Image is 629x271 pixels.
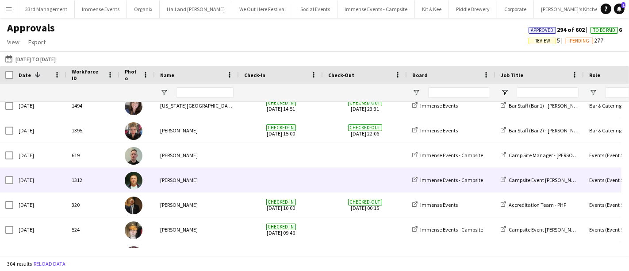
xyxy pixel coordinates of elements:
[155,118,239,143] div: [PERSON_NAME]
[591,26,622,34] span: 6
[66,217,119,242] div: 524
[244,93,318,118] span: [DATE] 14:51
[155,242,239,267] div: [PERSON_NAME]
[420,201,458,208] span: Immense Events
[127,0,160,18] button: Organix
[72,68,104,81] span: Workforce ID
[570,38,589,44] span: Pending
[266,100,296,106] span: Checked-in
[420,102,458,109] span: Immense Events
[19,72,31,78] span: Date
[244,193,318,217] span: [DATE] 10:00
[566,36,603,44] span: 277
[412,102,458,109] a: Immense Events
[160,0,232,18] button: Hall and [PERSON_NAME]
[517,87,579,98] input: Job Title Filter Input
[4,36,23,48] a: View
[501,102,623,109] a: Bar Staff (Bar 1) - [PERSON_NAME] Harbour Festival
[266,199,296,205] span: Checked-in
[428,87,490,98] input: Board Filter Input
[509,102,623,109] span: Bar Staff (Bar 1) - [PERSON_NAME] Harbour Festival
[244,217,318,242] span: [DATE] 09:46
[348,124,382,131] span: Checked-out
[13,93,66,118] div: [DATE]
[266,124,296,131] span: Checked-in
[501,89,509,97] button: Open Filter Menu
[328,72,354,78] span: Check-Out
[7,38,19,46] span: View
[160,89,168,97] button: Open Filter Menu
[348,199,382,205] span: Checked-out
[420,152,483,159] span: Immense Events - Campsite
[66,168,119,192] div: 1312
[531,27,554,33] span: Approved
[266,224,296,230] span: Checked-in
[244,72,265,78] span: Check-In
[66,242,119,267] div: 369
[125,197,142,214] img: Robert McGowan
[412,89,420,97] button: Open Filter Menu
[534,0,608,18] button: [PERSON_NAME]'s Kitchen
[420,226,483,233] span: Immense Events - Campsite
[589,89,597,97] button: Open Filter Menu
[497,0,534,18] button: Corporate
[160,72,174,78] span: Name
[13,193,66,217] div: [DATE]
[412,177,483,183] a: Immense Events - Campsite
[244,118,318,143] span: [DATE] 15:00
[412,201,458,208] a: Immense Events
[328,193,402,217] span: [DATE] 00:15
[125,97,142,115] img: Georgia Field
[155,217,239,242] div: [PERSON_NAME]
[13,168,66,192] div: [DATE]
[125,221,142,239] img: Ben Yorke
[420,127,458,134] span: Immense Events
[155,193,239,217] div: [PERSON_NAME]
[125,68,139,81] span: Photo
[28,38,46,46] span: Export
[4,54,58,64] button: [DATE] to [DATE]
[534,38,550,44] span: Review
[338,0,415,18] button: Immense Events - Campsite
[501,72,523,78] span: Job Title
[13,217,66,242] div: [DATE]
[66,143,119,167] div: 619
[328,93,402,118] span: [DATE] 23:31
[66,193,119,217] div: 320
[66,93,119,118] div: 1494
[155,143,239,167] div: [PERSON_NAME]
[293,0,338,18] button: Social Events
[348,100,382,106] span: Checked-out
[589,72,600,78] span: Role
[412,152,483,159] a: Immense Events - Campsite
[125,122,142,140] img: Maisey Brewer
[25,36,49,48] a: Export
[509,127,623,134] span: Bar Staff (Bar 2) - [PERSON_NAME] Harbour Festival
[415,0,449,18] button: Kit & Kee
[614,4,625,14] a: 1
[501,127,623,134] a: Bar Staff (Bar 2) - [PERSON_NAME] Harbour Festival
[176,87,234,98] input: Name Filter Input
[32,259,67,269] button: Reload data
[412,127,458,134] a: Immense Events
[412,72,428,78] span: Board
[621,2,625,8] span: 1
[593,27,615,33] span: To Be Paid
[232,0,293,18] button: We Out Here Festival
[420,177,483,183] span: Immense Events - Campsite
[125,246,142,264] img: Amy-Rose Bennett
[66,118,119,143] div: 1395
[13,118,66,143] div: [DATE]
[412,226,483,233] a: Immense Events - Campsite
[125,172,142,190] img: Ramunas Slezas
[75,0,127,18] button: Immense Events
[529,26,591,34] span: 294 of 602
[501,201,566,208] a: Accreditation Team - PHF
[155,93,239,118] div: [US_STATE][GEOGRAPHIC_DATA]
[449,0,497,18] button: Piddle Brewery
[13,242,66,267] div: [DATE]
[13,143,66,167] div: [DATE]
[18,0,75,18] button: 33rd Management
[155,168,239,192] div: [PERSON_NAME]
[529,36,566,44] span: 5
